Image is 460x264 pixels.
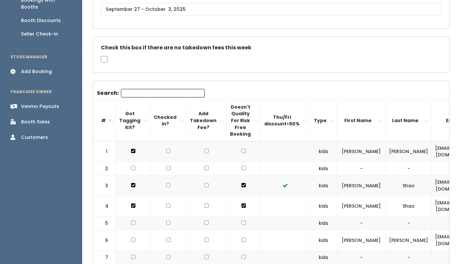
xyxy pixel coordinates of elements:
[93,230,116,251] td: 6
[93,196,116,216] td: 4
[310,196,337,216] td: kids
[93,162,116,175] td: 2
[101,45,441,51] h5: Check this box if there are no takedown fees this week
[337,230,386,251] td: [PERSON_NAME]
[150,100,187,141] th: Checked in?: activate to sort column ascending
[310,216,337,230] td: kids
[21,17,61,24] div: Booth Discounts
[386,162,432,175] td: -
[337,216,386,230] td: -
[310,162,337,175] td: kids
[93,141,116,162] td: 1
[337,141,386,162] td: [PERSON_NAME]
[97,89,205,97] label: Search:
[310,141,337,162] td: kids
[310,100,337,141] th: Type: activate to sort column ascending
[337,196,386,216] td: [PERSON_NAME]
[21,134,48,141] div: Customers
[93,216,116,230] td: 5
[93,100,116,141] th: #: activate to sort column descending
[227,100,261,141] th: Doesn't Quality For Risk Free Booking : activate to sort column ascending
[386,141,432,162] td: [PERSON_NAME]
[386,100,432,141] th: Last Name: activate to sort column ascending
[21,31,58,38] div: Seller Check-in
[337,175,386,196] td: [PERSON_NAME]
[337,162,386,175] td: -
[21,68,52,75] div: Add Booking
[337,100,386,141] th: First Name: activate to sort column ascending
[101,3,441,15] input: September 27 - October 3, 2025
[21,103,59,110] div: Venmo Payouts
[93,175,116,196] td: 3
[310,230,337,251] td: kids
[386,216,432,230] td: -
[386,230,432,251] td: [PERSON_NAME]
[116,100,150,141] th: Got Tagging Kit?: activate to sort column ascending
[310,175,337,196] td: kids
[121,89,205,97] input: Search:
[261,100,310,141] th: Thu/Fri discount&gt;50%: activate to sort column ascending
[386,175,432,196] td: Shao
[187,100,227,141] th: Add Takedown Fee?: activate to sort column ascending
[21,119,50,125] div: Booth Sales
[386,196,432,216] td: Shao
